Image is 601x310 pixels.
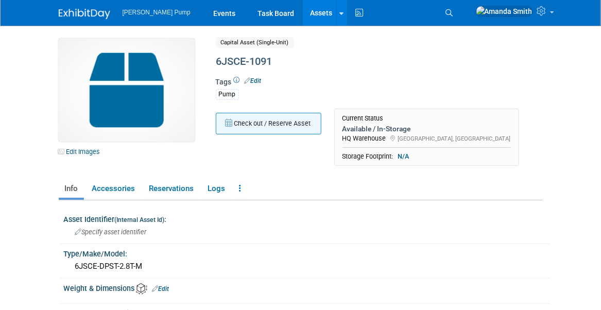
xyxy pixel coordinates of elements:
[64,212,551,225] div: Asset Identifier :
[245,77,262,84] a: Edit
[59,180,84,198] a: Info
[152,285,169,292] a: Edit
[59,145,105,158] a: Edit Images
[59,9,110,19] img: ExhibitDay
[342,114,511,123] div: Current Status
[64,281,551,295] div: Weight & Dimensions
[398,135,511,142] span: [GEOGRAPHIC_DATA], [GEOGRAPHIC_DATA]
[342,152,511,161] div: Storage Footprint:
[115,216,165,223] small: (Internal Asset Id)
[216,77,534,107] div: Tags
[86,180,141,198] a: Accessories
[123,9,191,16] span: [PERSON_NAME] Pump
[213,53,534,71] div: 6JSCE-1091
[143,180,200,198] a: Reservations
[216,89,239,100] div: Pump
[59,39,195,142] img: Capital-Asset-Icon-2.png
[476,6,533,17] img: Amanda Smith
[202,180,231,198] a: Logs
[72,259,543,274] div: 6JSCE-DPST-2.8T-M
[136,283,147,295] img: Asset Weight and Dimensions
[216,113,321,134] button: Check out / Reserve Asset
[64,246,551,259] div: Type/Make/Model:
[342,124,511,133] div: Available / In-Storage
[342,134,386,142] span: HQ Warehouse
[75,228,147,236] span: Specify asset identifier
[395,152,413,161] span: N/A
[216,37,294,48] span: Capital Asset (Single-Unit)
